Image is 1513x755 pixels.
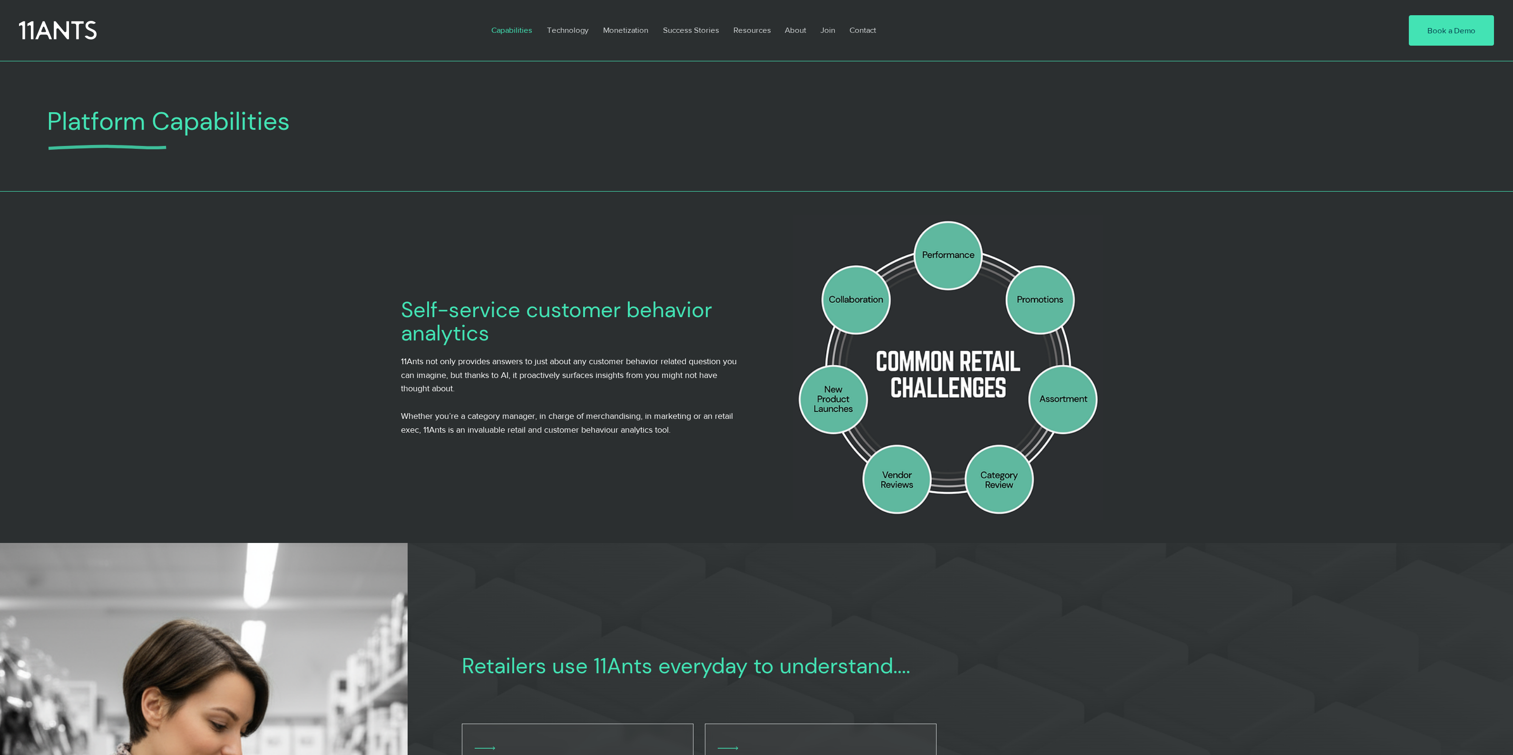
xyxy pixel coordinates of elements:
a: Contact [842,19,884,41]
p: Join [816,19,840,41]
a: About [778,19,813,41]
span: Self-service customer behavior analytics [401,296,712,348]
a: Book a Demo [1409,15,1494,46]
nav: Site [484,19,1380,41]
a: Technology [540,19,596,41]
a: Success Stories [656,19,726,41]
p: Success Stories [658,19,724,41]
a: Join [813,19,842,41]
p: Technology [542,19,593,41]
span: Platform Capabilities [47,105,290,137]
span: Whether you’re a category manager, in charge of merchandising, in marketing or an retail exec, 11... [401,411,733,435]
span: 11Ants not only provides answers to just about any customer behavior related question you can ima... [401,357,737,394]
p: About [780,19,811,41]
a: Monetization [596,19,656,41]
p: Monetization [598,19,653,41]
p: Contact [845,19,881,41]
p: Resources [729,19,776,41]
a: Resources [726,19,778,41]
h2: Retailers use 11Ants everyday to understand.... [462,653,1490,679]
span: Book a Demo [1427,25,1475,36]
img: 11ants diagram_2x.png [773,215,1123,520]
p: Capabilities [487,19,537,41]
a: Capabilities [484,19,540,41]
